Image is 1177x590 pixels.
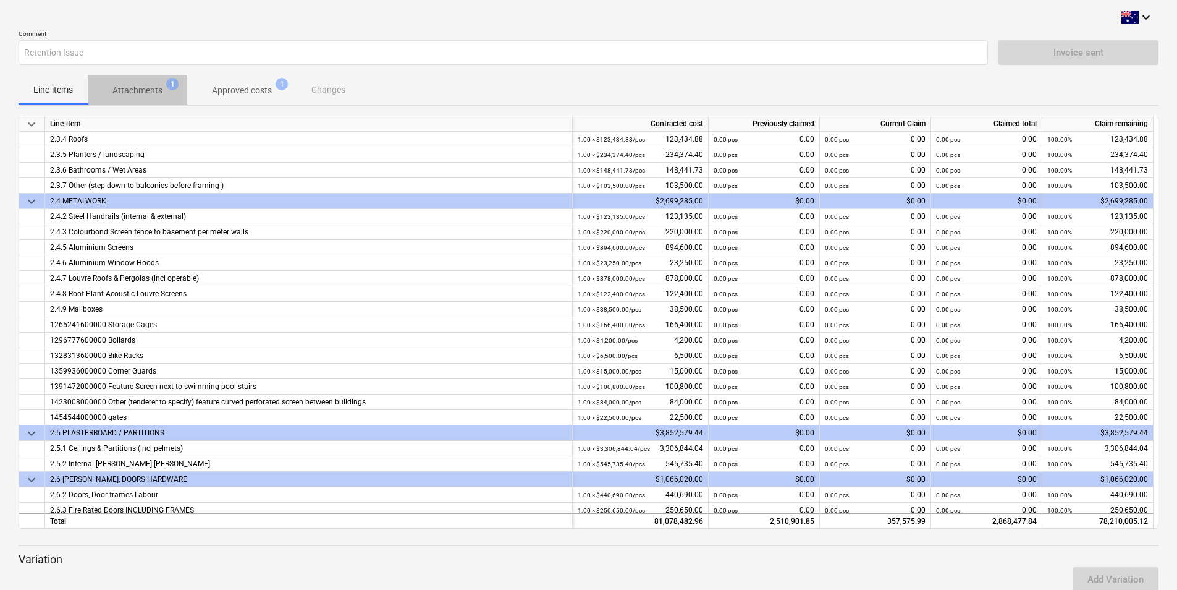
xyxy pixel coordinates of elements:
[1047,364,1148,379] div: 15,000.00
[936,487,1037,503] div: 0.00
[709,194,820,209] div: $0.00
[1047,337,1072,344] small: 100.00%
[578,383,645,390] small: 1.00 × $100,800.00 / pcs
[825,286,926,302] div: 0.00
[578,441,703,456] div: 3,306,844.04
[936,507,960,514] small: 0.00 pcs
[578,147,703,163] div: 234,374.40
[714,147,814,163] div: 0.00
[714,317,814,333] div: 0.00
[1047,379,1148,395] div: 100,800.00
[50,364,567,379] div: 1359936000000 Corner Guards
[825,353,849,359] small: 0.00 pcs
[50,503,567,518] div: 2.6.3 Fire Rated Doors INCLUDING FRAMES
[825,461,849,468] small: 0.00 pcs
[578,275,645,282] small: 1.00 × $878,000.00 / pcs
[714,492,738,498] small: 0.00 pcs
[1047,410,1148,425] div: 22,500.00
[936,353,960,359] small: 0.00 pcs
[936,461,960,468] small: 0.00 pcs
[578,348,703,364] div: 6,500.00
[714,163,814,178] div: 0.00
[714,333,814,348] div: 0.00
[578,503,703,518] div: 250,650.00
[578,209,703,224] div: 123,135.00
[1047,368,1072,375] small: 100.00%
[50,255,567,271] div: 2.4.6 Aluminium Window Hoods
[936,337,960,344] small: 0.00 pcs
[936,379,1037,395] div: 0.00
[50,209,567,224] div: 2.4.2 Steel Handrails (internal & external)
[112,84,162,97] p: Attachments
[50,271,567,286] div: 2.4.7 Louvre Roofs & Pergolas (incl operable)
[825,302,926,317] div: 0.00
[714,260,738,267] small: 0.00 pcs
[50,147,567,163] div: 2.3.5 Planters / landscaping
[1047,383,1072,390] small: 100.00%
[714,395,814,410] div: 0.00
[825,209,926,224] div: 0.00
[936,275,960,282] small: 0.00 pcs
[936,348,1037,364] div: 0.00
[820,425,931,441] div: $0.00
[936,456,1037,472] div: 0.00
[825,244,849,251] small: 0.00 pcs
[936,286,1037,302] div: 0.00
[578,507,645,514] small: 1.00 × $250,650.00 / pcs
[936,132,1037,147] div: 0.00
[50,472,567,487] div: 2.6 [PERSON_NAME], DOORS HARDWARE
[825,147,926,163] div: 0.00
[1047,456,1148,472] div: 545,735.40
[825,136,849,143] small: 0.00 pcs
[1047,136,1072,143] small: 100.00%
[936,209,1037,224] div: 0.00
[936,163,1037,178] div: 0.00
[936,441,1037,456] div: 0.00
[936,213,960,220] small: 0.00 pcs
[825,271,926,286] div: 0.00
[50,441,567,456] div: 2.5.1 Ceilings & Partitions (incl pelmets)
[936,167,960,174] small: 0.00 pcs
[1047,353,1072,359] small: 100.00%
[1047,445,1072,452] small: 100.00%
[714,152,738,158] small: 0.00 pcs
[931,513,1042,528] div: 2,868,477.84
[714,229,738,236] small: 0.00 pcs
[714,240,814,255] div: 0.00
[578,353,638,359] small: 1.00 × $6,500.00 / pcs
[825,399,849,406] small: 0.00 pcs
[931,472,1042,487] div: $0.00
[825,255,926,271] div: 0.00
[714,132,814,147] div: 0.00
[578,333,703,348] div: 4,200.00
[1047,244,1072,251] small: 100.00%
[1047,395,1148,410] div: 84,000.00
[1047,302,1148,317] div: 38,500.00
[936,317,1037,333] div: 0.00
[19,30,988,40] p: Comment
[936,260,960,267] small: 0.00 pcs
[825,213,849,220] small: 0.00 pcs
[714,302,814,317] div: 0.00
[936,182,960,189] small: 0.00 pcs
[709,472,820,487] div: $0.00
[1047,167,1072,174] small: 100.00%
[1047,333,1148,348] div: 4,200.00
[50,286,567,302] div: 2.4.8 Roof Plant Acoustic Louvre Screens
[825,441,926,456] div: 0.00
[825,178,926,194] div: 0.00
[825,503,926,518] div: 0.00
[820,472,931,487] div: $0.00
[825,492,849,498] small: 0.00 pcs
[714,348,814,364] div: 0.00
[50,240,567,255] div: 2.4.5 Aluminium Screens
[714,507,738,514] small: 0.00 pcs
[714,383,738,390] small: 0.00 pcs
[714,487,814,503] div: 0.00
[1047,271,1148,286] div: 878,000.00
[931,116,1042,132] div: Claimed total
[936,410,1037,425] div: 0.00
[825,456,926,472] div: 0.00
[1047,414,1072,421] small: 100.00%
[1047,240,1148,255] div: 894,600.00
